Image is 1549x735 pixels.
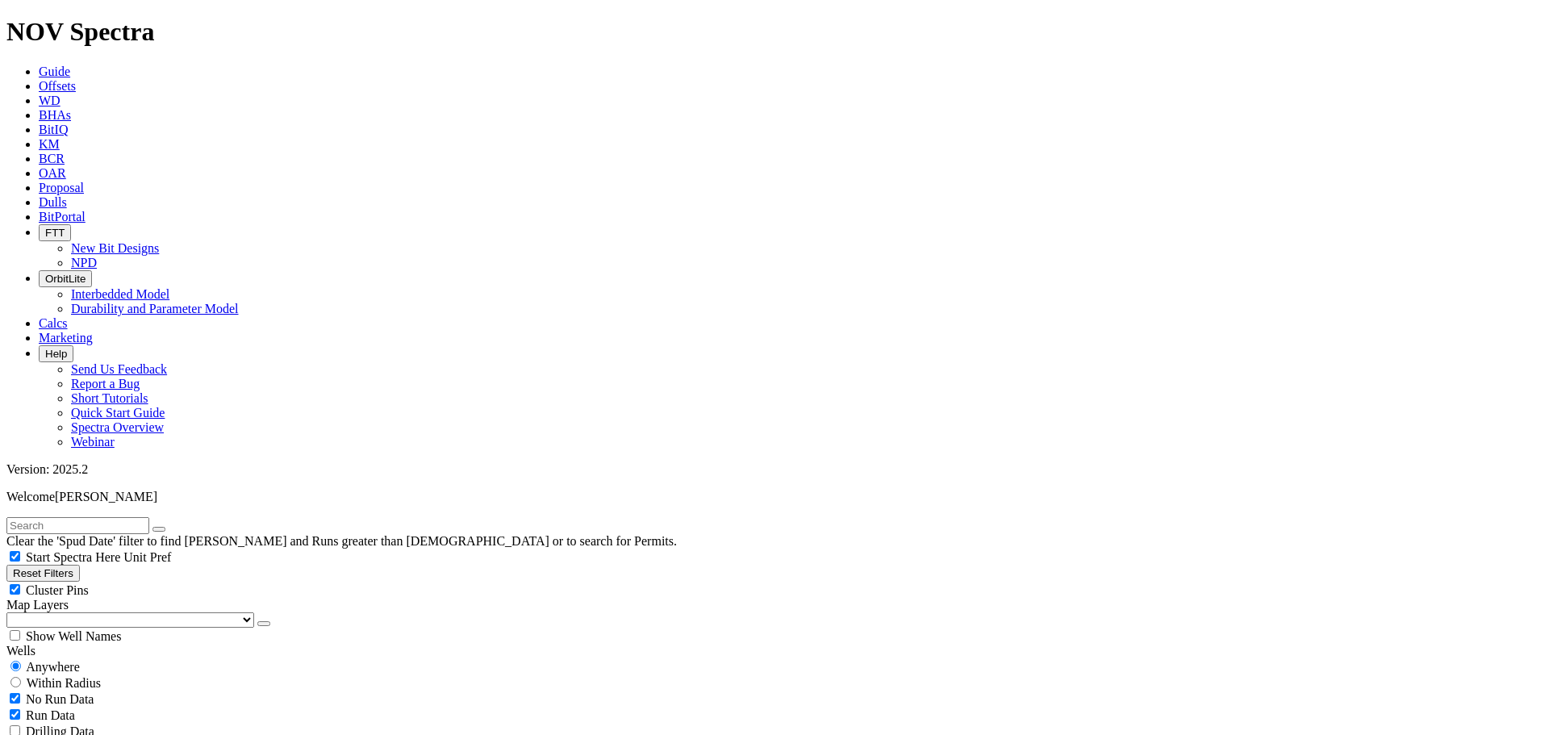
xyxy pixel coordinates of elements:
[39,137,60,151] a: KM
[6,462,1543,477] div: Version: 2025.2
[71,362,167,376] a: Send Us Feedback
[39,210,86,223] a: BitPortal
[71,256,97,269] a: NPD
[71,420,164,434] a: Spectra Overview
[123,550,171,564] span: Unit Pref
[39,270,92,287] button: OrbitLite
[45,273,86,285] span: OrbitLite
[6,644,1543,658] div: Wells
[71,377,140,390] a: Report a Bug
[39,345,73,362] button: Help
[26,660,80,674] span: Anywhere
[10,551,20,562] input: Start Spectra Here
[45,227,65,239] span: FTT
[71,241,159,255] a: New Bit Designs
[71,391,148,405] a: Short Tutorials
[39,195,67,209] a: Dulls
[71,435,115,449] a: Webinar
[6,490,1543,504] p: Welcome
[45,348,67,360] span: Help
[39,152,65,165] a: BCR
[6,517,149,534] input: Search
[39,123,68,136] a: BitIQ
[71,302,239,315] a: Durability and Parameter Model
[39,224,71,241] button: FTT
[39,166,66,180] a: OAR
[39,181,84,194] a: Proposal
[6,565,80,582] button: Reset Filters
[71,406,165,420] a: Quick Start Guide
[26,629,121,643] span: Show Well Names
[55,490,157,503] span: [PERSON_NAME]
[71,287,169,301] a: Interbedded Model
[6,17,1543,47] h1: NOV Spectra
[26,692,94,706] span: No Run Data
[26,583,89,597] span: Cluster Pins
[39,94,61,107] a: WD
[39,108,71,122] a: BHAs
[39,65,70,78] a: Guide
[39,331,93,345] a: Marketing
[26,708,75,722] span: Run Data
[26,550,120,564] span: Start Spectra Here
[39,316,68,330] a: Calcs
[6,598,69,612] span: Map Layers
[6,534,677,548] span: Clear the 'Spud Date' filter to find [PERSON_NAME] and Runs greater than [DEMOGRAPHIC_DATA] or to...
[39,79,76,93] a: Offsets
[27,676,101,690] span: Within Radius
